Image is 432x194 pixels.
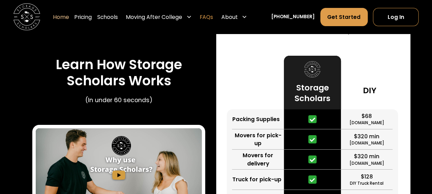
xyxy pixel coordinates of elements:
[219,7,250,26] div: About
[232,115,279,123] div: Packing Supplies
[13,3,40,30] img: Storage Scholars main logo
[74,7,92,26] a: Pricing
[126,13,182,21] div: Moving After College
[354,132,379,140] div: $320 min
[32,57,205,89] h3: Learn How Storage Scholars Works
[362,112,372,120] div: $68
[85,96,153,105] p: (In under 60 seconds)
[354,152,379,160] div: $320 min
[53,7,69,26] a: Home
[350,120,384,126] div: [DOMAIN_NAME]
[350,181,384,187] div: DIY Truck Rental
[221,13,237,21] div: About
[232,151,284,168] div: Movers for delivery
[97,7,118,26] a: Schools
[232,131,284,148] div: Movers for pick-up
[200,7,213,26] a: FAQs
[320,8,368,26] a: Get Started
[123,7,194,26] div: Moving After College
[361,173,373,181] div: $128
[363,85,376,96] h3: DIY
[350,140,384,147] div: [DOMAIN_NAME]
[289,83,335,104] h3: Storage Scholars
[271,13,315,21] a: [PHONE_NUMBER]
[350,161,384,167] div: [DOMAIN_NAME]
[304,61,320,77] img: Storage Scholars logo.
[232,175,281,183] div: Truck for pick-up
[373,8,419,26] a: Log In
